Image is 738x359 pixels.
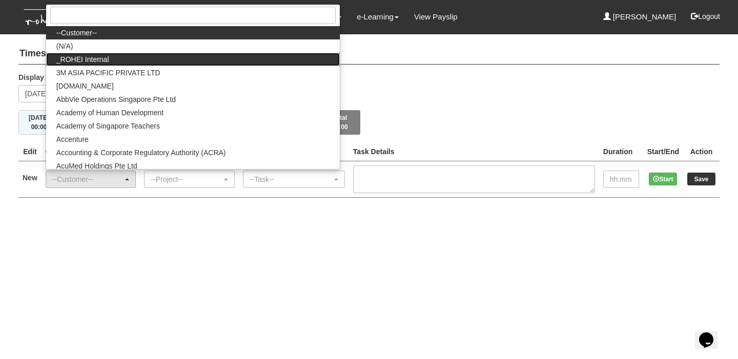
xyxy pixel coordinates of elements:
[50,7,336,24] input: Search
[243,171,345,188] button: --Task--
[18,110,720,135] div: Timesheet Week Summary
[357,5,399,29] a: e-Learning
[56,41,73,51] span: (N/A)
[18,72,85,82] label: Display the week of
[599,142,643,161] th: Duration
[18,44,720,65] h4: Timesheets
[18,142,42,161] th: Edit
[56,161,137,171] span: AcuMed Holdings Pte Ltd
[56,108,163,118] span: Academy of Human Development
[684,4,727,29] button: Logout
[56,28,97,38] span: --Customer--
[144,171,235,188] button: --Project--
[603,171,639,188] input: hh:mm
[603,5,676,29] a: [PERSON_NAME]
[695,318,728,349] iframe: chat widget
[687,173,715,185] input: Save
[649,173,677,185] button: Start
[414,5,458,29] a: View Payslip
[56,94,176,104] span: AbbVie Operations Singapore Pte Ltd
[52,174,124,184] div: --Customer--
[349,142,599,161] th: Task Details
[56,54,109,65] span: _ROHEI Internal
[56,121,160,131] span: Academy of Singapore Teachers
[31,123,47,131] span: 00:00
[250,174,332,184] div: --Task--
[643,142,683,161] th: Start/End
[46,171,136,188] button: --Customer--
[23,173,37,183] label: New
[56,81,114,91] span: [DOMAIN_NAME]
[18,110,59,135] button: [DATE]00:00
[151,174,222,184] div: --Project--
[332,123,348,131] span: 00:00
[56,134,89,144] span: Accenture
[56,147,226,158] span: Accounting & Corporate Regulatory Authority (ACRA)
[683,142,720,161] th: Action
[42,142,140,161] th: Client
[56,68,160,78] span: 3M ASIA PACIFIC PRIVATE LTD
